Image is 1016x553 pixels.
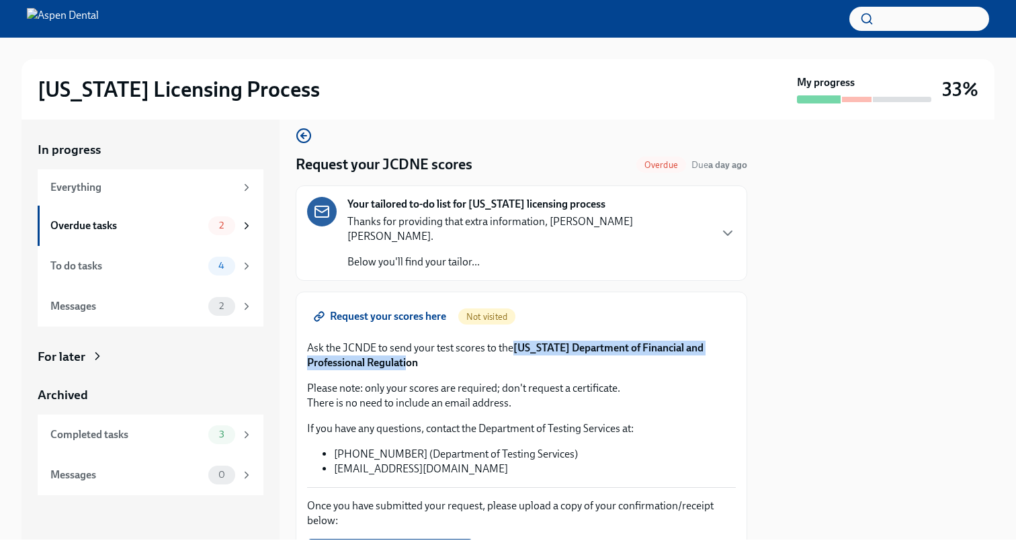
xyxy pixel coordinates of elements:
p: Ask the JCNDE to send your test scores to the [307,341,736,370]
span: 3 [211,429,232,439]
a: Messages0 [38,455,263,495]
span: 2 [211,220,232,230]
div: Messages [50,299,203,314]
strong: My progress [797,75,855,90]
span: 0 [210,470,233,480]
p: If you have any questions, contact the Department of Testing Services at: [307,421,736,436]
span: September 3rd, 2025 10:00 [691,159,747,171]
li: [PHONE_NUMBER] (Department of Testing Services) [334,447,736,462]
li: [EMAIL_ADDRESS][DOMAIN_NAME] [334,462,736,476]
span: 4 [210,261,232,271]
p: Once you have submitted your request, please upload a copy of your confirmation/receipt below: [307,499,736,528]
div: For later [38,348,85,366]
span: 2 [211,301,232,311]
a: Everything [38,169,263,206]
a: In progress [38,141,263,159]
h4: Request your JCDNE scores [296,155,472,175]
div: Everything [50,180,235,195]
h2: [US_STATE] Licensing Process [38,76,320,103]
a: To do tasks4 [38,246,263,286]
div: Completed tasks [50,427,203,442]
h3: 33% [942,77,978,101]
img: Aspen Dental [27,8,99,30]
div: Messages [50,468,203,482]
div: To do tasks [50,259,203,273]
a: For later [38,348,263,366]
p: Thanks for providing that extra information, [PERSON_NAME] [PERSON_NAME]. [347,214,709,244]
span: Request your scores here [316,310,446,323]
a: Messages2 [38,286,263,327]
p: Please note: only your scores are required; don't request a certificate. There is no need to incl... [307,381,736,411]
span: Overdue [636,160,686,170]
a: Request your scores here [307,303,456,330]
strong: a day ago [708,159,747,171]
p: Below you'll find your tailor... [347,255,709,269]
span: Not visited [458,312,515,322]
span: Due [691,159,747,171]
a: Overdue tasks2 [38,206,263,246]
a: Completed tasks3 [38,415,263,455]
a: Archived [38,386,263,404]
div: Overdue tasks [50,218,203,233]
strong: Your tailored to-do list for [US_STATE] licensing process [347,197,605,212]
